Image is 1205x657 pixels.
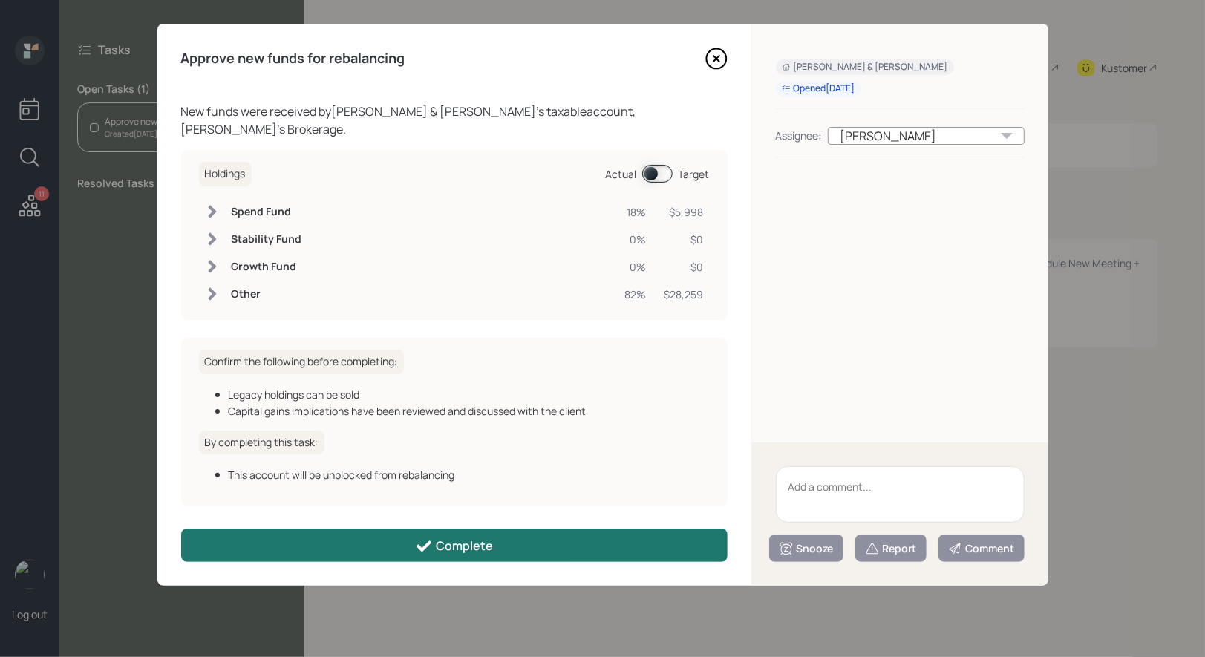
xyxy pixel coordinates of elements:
[855,535,927,562] button: Report
[415,537,493,555] div: Complete
[232,206,302,218] h6: Spend Fund
[181,102,728,138] div: New funds were received by [PERSON_NAME] & [PERSON_NAME] 's taxable account, [PERSON_NAME]'s Brok...
[229,403,710,419] div: Capital gains implications have been reviewed and discussed with the client
[199,162,252,186] h6: Holdings
[776,128,822,143] div: Assignee:
[606,166,637,182] div: Actual
[232,261,302,273] h6: Growth Fund
[782,82,855,95] div: Opened [DATE]
[625,259,647,275] div: 0%
[769,535,843,562] button: Snooze
[779,541,834,556] div: Snooze
[664,259,704,275] div: $0
[625,287,647,302] div: 82%
[664,232,704,247] div: $0
[232,288,302,301] h6: Other
[865,541,917,556] div: Report
[625,204,647,220] div: 18%
[679,166,710,182] div: Target
[232,233,302,246] h6: Stability Fund
[229,387,710,402] div: Legacy holdings can be sold
[664,204,704,220] div: $5,998
[938,535,1025,562] button: Comment
[199,431,324,455] h6: By completing this task:
[625,232,647,247] div: 0%
[948,541,1015,556] div: Comment
[782,61,948,73] div: [PERSON_NAME] & [PERSON_NAME]
[181,50,405,67] h4: Approve new funds for rebalancing
[664,287,704,302] div: $28,259
[181,529,728,562] button: Complete
[828,127,1025,145] div: [PERSON_NAME]
[229,467,710,483] div: This account will be unblocked from rebalancing
[199,350,404,374] h6: Confirm the following before completing:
